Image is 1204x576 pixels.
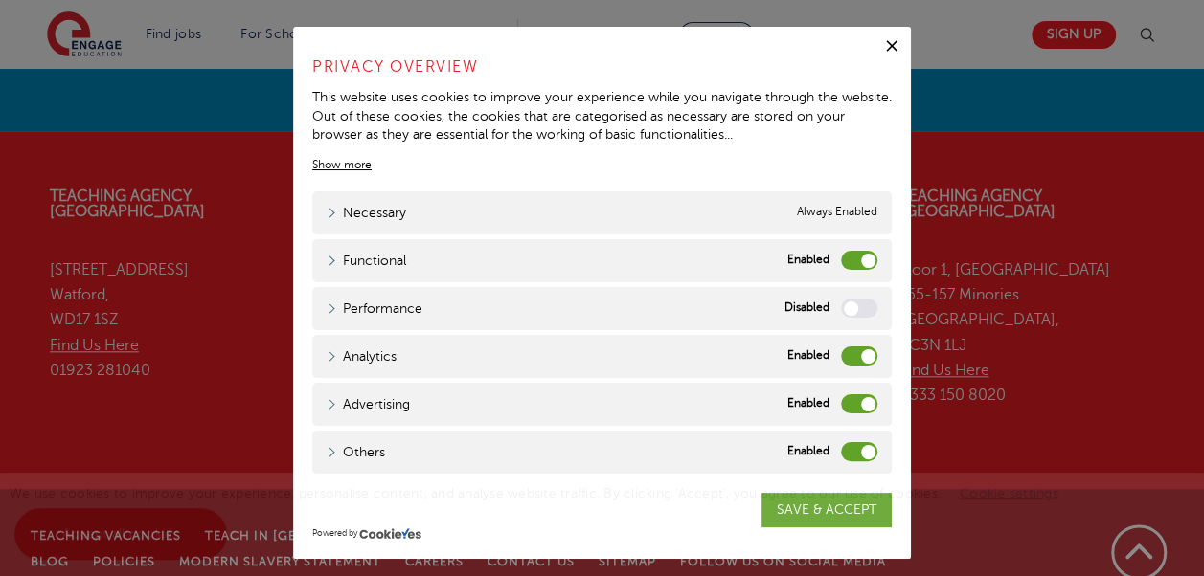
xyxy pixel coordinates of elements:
[327,299,422,319] a: Performance
[14,508,227,560] a: Accept all cookies
[797,203,877,223] span: Always Enabled
[327,251,406,271] a: Functional
[312,156,372,173] a: Show more
[327,394,410,414] a: Advertising
[10,486,1078,541] span: We use cookies to improve your experience, personalise content, and analyse website traffic. By c...
[327,442,385,462] a: Others
[327,203,406,223] a: Necessary
[327,346,397,366] a: Analytics
[960,486,1058,500] a: Cookie settings
[312,55,892,78] h4: Privacy Overview
[312,88,892,144] div: This website uses cookies to improve your experience while you navigate through the website. Out ...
